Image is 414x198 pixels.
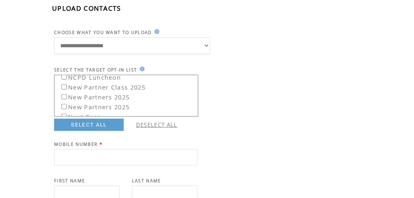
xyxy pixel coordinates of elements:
[56,71,121,81] label: NCPD Luncheon
[54,119,124,131] a: SELECT ALL
[152,29,159,34] img: help.gif
[56,101,130,111] label: New Partners 2025
[56,91,130,101] label: New Partners 2025
[54,141,98,147] span: MOBILE NUMBER
[61,74,67,80] input: NCPD Luncheon
[136,121,177,129] a: DESELECT ALL
[137,67,145,71] img: help.gif
[52,4,121,13] span: UPLOAD CONTACTS
[61,84,67,90] input: New Partner Class 2025
[54,30,152,35] span: CHOOSE WHAT YOU WANT TO UPLOAD
[61,114,67,119] input: Next Core
[56,111,101,121] label: Next Core
[132,178,161,184] span: LAST NAME
[54,67,137,73] span: SELECT THE TARGET OPT-IN LIST
[54,178,85,184] span: FIRST NAME
[61,94,67,99] input: New Partners 2025
[56,81,146,91] label: New Partner Class 2025
[61,104,67,109] input: New Partners 2025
